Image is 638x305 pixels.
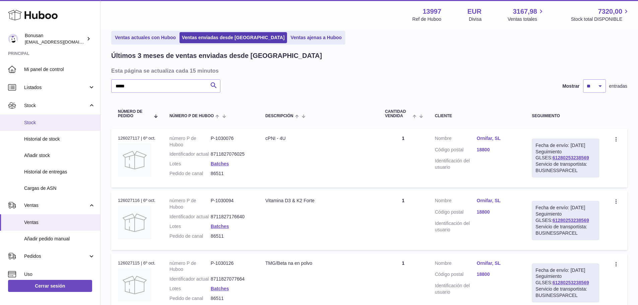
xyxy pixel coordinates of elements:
[24,202,88,209] span: Ventas
[477,147,518,153] a: 18800
[562,83,579,89] label: Mostrar
[211,135,252,148] dd: P-1030076
[24,253,88,259] span: Pedidos
[532,139,599,177] div: Seguimiento GLSES:
[8,280,92,292] a: Cerrar sesión
[169,223,211,230] dt: Lotes
[211,170,252,177] dd: 86511
[113,32,178,43] a: Ventas actuales con Huboo
[24,169,95,175] span: Historial de entregas
[24,66,95,73] span: Mi panel de control
[435,209,477,217] dt: Código postal
[24,219,95,226] span: Ventas
[265,135,371,142] div: cPNI - 4U
[169,114,214,118] span: número P de Huboo
[598,7,622,16] span: 7320,00
[24,271,95,278] span: Uso
[118,135,156,141] div: 126027117 | 6º oct.
[536,205,595,211] div: Fecha de envío: [DATE]
[118,198,156,204] div: 126027116 | 6º oct.
[265,260,371,266] div: TMG/Beta na en polvo
[211,286,229,291] a: Batches
[169,151,211,157] dt: Identificador actual
[169,260,211,273] dt: número P de Huboo
[118,206,151,239] img: no-photo.jpg
[211,151,252,157] dd: 8711827076025
[169,276,211,282] dt: Identificador actual
[508,16,545,22] span: Ventas totales
[169,214,211,220] dt: Identificador actual
[211,198,252,210] dd: P-1030094
[532,201,599,240] div: Seguimiento GLSES:
[24,84,88,91] span: Listados
[378,129,428,187] td: 1
[477,260,518,266] a: Ornifar, SL
[24,185,95,192] span: Cargas de ASN
[118,109,150,118] span: Número de pedido
[435,260,477,268] dt: Nombre
[477,198,518,204] a: Ornifar, SL
[118,260,156,266] div: 126027115 | 6º oct.
[24,136,95,142] span: Historial de stock
[118,143,151,177] img: no-photo.jpg
[536,224,595,236] div: Servicio de transportista: BUSINESSPARCEL
[25,32,85,45] div: Bonusan
[553,218,589,223] a: 61280253238569
[536,286,595,299] div: Servicio de transportista: BUSINESSPARCEL
[24,152,95,159] span: Añadir stock
[111,51,322,60] h2: Últimos 3 meses de ventas enviadas desde [GEOGRAPHIC_DATA]
[118,268,151,302] img: no-photo.jpg
[211,214,252,220] dd: 8711827176640
[423,7,441,16] strong: 13997
[180,32,287,43] a: Ventas enviadas desde [GEOGRAPHIC_DATA]
[477,271,518,278] a: 18800
[8,34,18,44] img: info@bonusan.es
[24,102,88,109] span: Stock
[211,233,252,239] dd: 86511
[169,295,211,302] dt: Pedido de canal
[25,39,98,45] span: [EMAIL_ADDRESS][DOMAIN_NAME]
[435,198,477,206] dt: Nombre
[211,161,229,166] a: Batches
[288,32,344,43] a: Ventas ajenas a Huboo
[435,271,477,279] dt: Código postal
[571,7,630,22] a: 7320,00 Stock total DISPONIBLE
[265,198,371,204] div: Vitamina D3 & K2 Forte
[435,283,477,295] dt: Identificación del usuario
[532,263,599,302] div: Seguimiento GLSES:
[211,276,252,282] dd: 8711827077664
[435,147,477,155] dt: Código postal
[385,109,411,118] span: Cantidad vendida
[169,170,211,177] dt: Pedido de canal
[169,161,211,167] dt: Lotes
[536,142,595,149] div: Fecha de envío: [DATE]
[609,83,627,89] span: entradas
[111,67,626,74] h3: Esta página se actualiza cada 15 minutos
[24,120,95,126] span: Stock
[169,286,211,292] dt: Lotes
[477,209,518,215] a: 18800
[469,16,482,22] div: Divisa
[24,236,95,242] span: Añadir pedido manual
[553,155,589,160] a: 61280253238569
[435,114,518,118] div: Cliente
[553,280,589,285] a: 61280253238569
[513,7,537,16] span: 3167,98
[211,295,252,302] dd: 86511
[265,114,293,118] span: Descripción
[508,7,545,22] a: 3167,98 Ventas totales
[532,114,599,118] div: Seguimiento
[435,158,477,170] dt: Identificación del usuario
[169,135,211,148] dt: número P de Huboo
[435,220,477,233] dt: Identificación del usuario
[571,16,630,22] span: Stock total DISPONIBLE
[412,16,441,22] div: Ref de Huboo
[211,224,229,229] a: Batches
[169,198,211,210] dt: número P de Huboo
[169,233,211,239] dt: Pedido de canal
[378,191,428,250] td: 1
[435,135,477,143] dt: Nombre
[536,267,595,274] div: Fecha de envío: [DATE]
[477,135,518,142] a: Ornifar, SL
[211,260,252,273] dd: P-1030126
